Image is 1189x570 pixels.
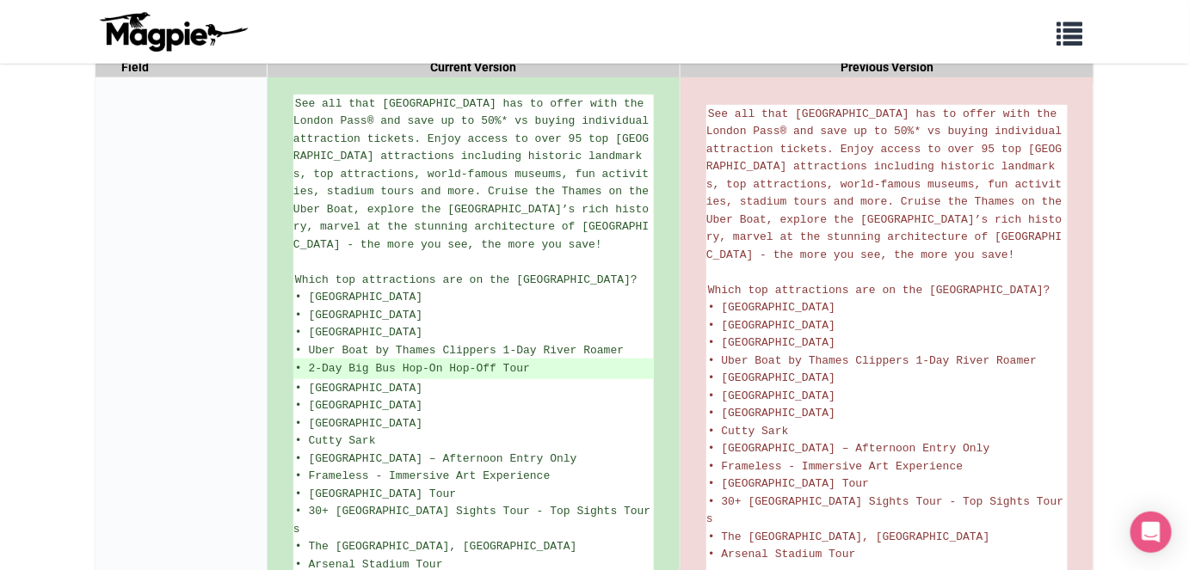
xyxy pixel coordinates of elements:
[708,389,835,402] span: • [GEOGRAPHIC_DATA]
[708,548,856,561] span: • Arsenal Stadium Tour
[681,52,1094,83] div: Previous Version
[708,284,1050,297] span: Which top attractions are on the [GEOGRAPHIC_DATA]?
[295,540,577,553] span: • The [GEOGRAPHIC_DATA], [GEOGRAPHIC_DATA]
[708,442,990,455] span: • [GEOGRAPHIC_DATA] – Afternoon Entry Only
[295,382,422,395] span: • [GEOGRAPHIC_DATA]
[295,469,550,482] span: • Frameless - Immersive Art Experience
[295,452,577,465] span: • [GEOGRAPHIC_DATA] – Afternoon Entry Only
[1130,512,1172,553] div: Open Intercom Messenger
[708,336,835,349] span: • [GEOGRAPHIC_DATA]
[708,354,1037,367] span: • Uber Boat by Thames Clippers 1-Day River Roamer
[295,309,422,322] span: • [GEOGRAPHIC_DATA]
[295,326,422,339] span: • [GEOGRAPHIC_DATA]
[295,399,422,412] span: • [GEOGRAPHIC_DATA]
[295,417,422,430] span: • [GEOGRAPHIC_DATA]
[708,530,990,543] span: • The [GEOGRAPHIC_DATA], [GEOGRAPHIC_DATA]
[268,52,681,83] div: Current Version
[293,505,650,536] span: • 30+ [GEOGRAPHIC_DATA] Sights Tour - Top Sights Tours
[295,434,376,447] span: • Cutty Sark
[95,11,250,52] img: logo-ab69f6fb50320c5b225c76a69d11143b.png
[295,291,422,303] span: • [GEOGRAPHIC_DATA]
[708,319,835,332] span: • [GEOGRAPHIC_DATA]
[706,495,1063,526] span: • 30+ [GEOGRAPHIC_DATA] Sights Tour - Top Sights Tours
[708,407,835,420] span: • [GEOGRAPHIC_DATA]
[295,344,624,357] span: • Uber Boat by Thames Clippers 1-Day River Roamer
[295,487,456,500] span: • [GEOGRAPHIC_DATA] Tour
[295,273,638,286] span: Which top attractions are on the [GEOGRAPHIC_DATA]?
[706,107,1069,261] span: See all that [GEOGRAPHIC_DATA] has to offer with the London Pass® and save up to 50%* vs buying i...
[708,477,869,490] span: • [GEOGRAPHIC_DATA] Tour
[295,360,652,377] ins: • 2-Day Big Bus Hop-On Hop-Off Tour
[293,97,656,251] span: See all that [GEOGRAPHIC_DATA] has to offer with the London Pass® and save up to 50%* vs buying i...
[95,52,268,83] div: Field
[708,425,789,438] span: • Cutty Sark
[708,460,963,473] span: • Frameless - Immersive Art Experience
[708,301,835,314] span: • [GEOGRAPHIC_DATA]
[708,371,835,384] span: • [GEOGRAPHIC_DATA]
